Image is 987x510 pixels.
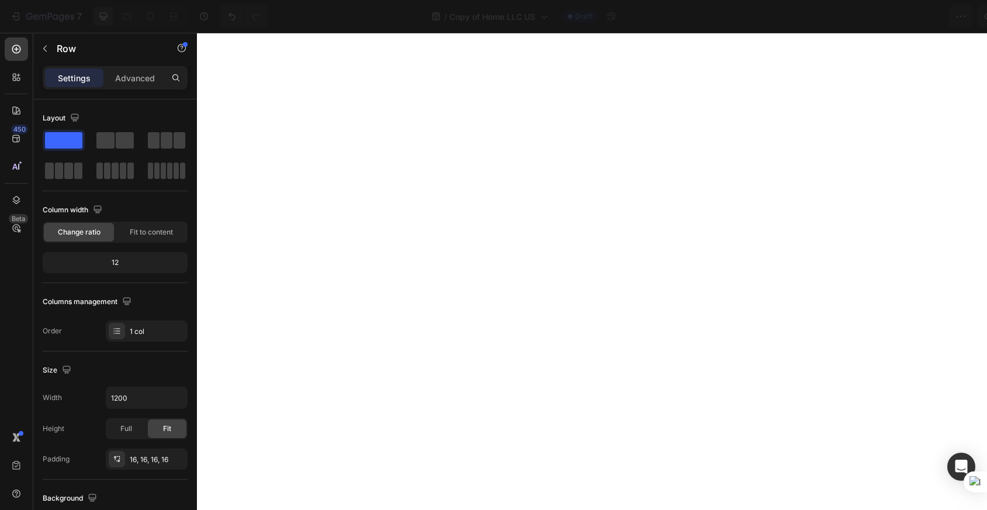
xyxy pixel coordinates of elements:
[11,125,28,134] div: 450
[120,423,132,434] span: Full
[9,214,28,223] div: Beta
[827,5,866,28] button: Save
[106,387,187,408] input: Auto
[449,11,535,23] span: Copy of Home LLC US
[43,111,82,126] div: Layout
[130,227,173,237] span: Fit to content
[871,5,982,28] button: Upgrade to publish
[837,12,857,22] span: Save
[43,423,64,434] div: Height
[444,11,447,23] span: /
[43,202,105,218] div: Column width
[43,392,62,403] div: Width
[197,33,987,510] iframe: Design area
[220,5,268,28] div: Undo/Redo
[130,454,185,465] div: 16, 16, 16, 16
[43,491,99,506] div: Background
[130,326,185,337] div: 1 col
[43,363,74,378] div: Size
[57,42,156,56] p: Row
[575,11,593,22] span: Draft
[43,294,134,310] div: Columns management
[77,9,82,23] p: 7
[43,454,70,464] div: Padding
[43,326,62,336] div: Order
[115,72,155,84] p: Advanced
[5,5,87,28] button: 7
[45,254,185,271] div: 12
[881,11,972,23] div: Upgrade to publish
[58,72,91,84] p: Settings
[947,453,975,481] div: Open Intercom Messenger
[58,227,101,237] span: Change ratio
[163,423,171,434] span: Fit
